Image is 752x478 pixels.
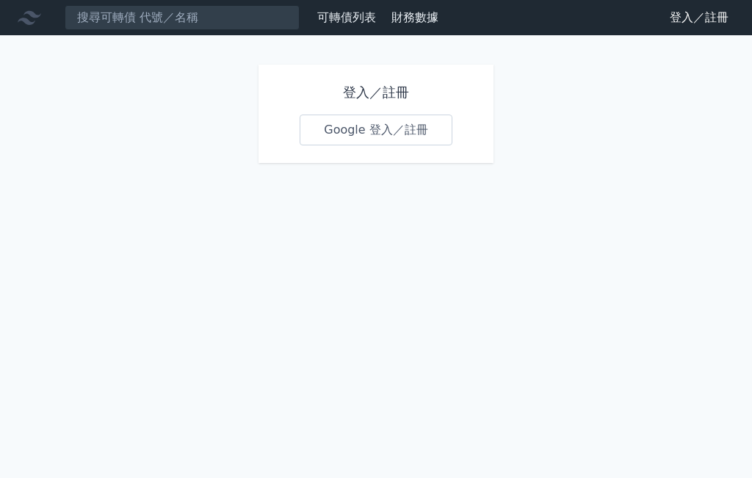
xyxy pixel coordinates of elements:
[658,6,740,29] a: 登入／註冊
[65,5,300,30] input: 搜尋可轉債 代號／名稱
[317,10,376,24] a: 可轉債列表
[300,82,452,103] h1: 登入／註冊
[300,115,452,145] a: Google 登入／註冊
[391,10,438,24] a: 財務數據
